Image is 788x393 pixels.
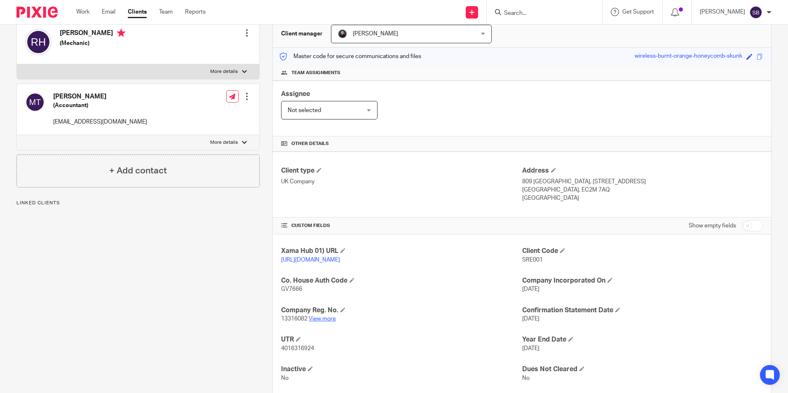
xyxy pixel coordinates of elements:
p: More details [210,139,238,146]
label: Show empty fields [689,222,736,230]
span: No [522,375,530,381]
span: [PERSON_NAME] [353,31,398,37]
h4: Address [522,166,763,175]
span: [DATE] [522,346,539,351]
p: [PERSON_NAME] [700,8,745,16]
img: svg%3E [25,29,52,55]
img: My%20Photo.jpg [338,29,347,39]
input: Search [503,10,577,17]
h4: Confirmation Statement Date [522,306,763,315]
a: Work [76,8,89,16]
p: Master code for secure communications and files [279,52,421,61]
h4: Year End Date [522,335,763,344]
span: Assignee [281,91,310,97]
span: Team assignments [291,70,340,76]
img: Pixie [16,7,58,18]
a: Team [159,8,173,16]
h3: Client manager [281,30,323,38]
p: 809 [GEOGRAPHIC_DATA], [STREET_ADDRESS] [522,178,763,186]
h4: [PERSON_NAME] [53,92,147,101]
span: No [281,375,288,381]
span: SRE001 [522,257,543,263]
p: Linked clients [16,200,260,206]
p: [GEOGRAPHIC_DATA] [522,194,763,202]
p: UK Company [281,178,522,186]
a: [URL][DOMAIN_NAME] [281,257,340,263]
span: [DATE] [522,286,539,292]
h4: Company Reg. No. [281,306,522,315]
a: Clients [128,8,147,16]
h4: Dues Not Cleared [522,365,763,374]
h5: (Mechanic) [60,39,125,47]
h4: Client type [281,166,522,175]
h4: Xama Hub 01) URL [281,247,522,255]
h4: UTR [281,335,522,344]
span: Get Support [622,9,654,15]
h4: [PERSON_NAME] [60,29,125,39]
h4: Client Code [522,247,763,255]
a: View more [309,316,336,322]
p: [GEOGRAPHIC_DATA], EC2M 7AQ [522,186,763,194]
h4: Company Incorporated On [522,276,763,285]
span: GV7666 [281,286,302,292]
img: svg%3E [749,6,762,19]
span: 13316082 [281,316,307,322]
a: Reports [185,8,206,16]
h4: + Add contact [109,164,167,177]
h5: (Accountant) [53,101,147,110]
span: Not selected [288,108,321,113]
p: [EMAIL_ADDRESS][DOMAIN_NAME] [53,118,147,126]
p: More details [210,68,238,75]
a: Email [102,8,115,16]
span: 4016316924 [281,346,314,351]
h4: CUSTOM FIELDS [281,222,522,229]
img: svg%3E [25,92,45,112]
span: Other details [291,140,329,147]
h4: Co. House Auth Code [281,276,522,285]
span: [DATE] [522,316,539,322]
div: wireless-burnt-orange-honeycomb-skunk [635,52,742,61]
h4: Inactive [281,365,522,374]
i: Primary [117,29,125,37]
